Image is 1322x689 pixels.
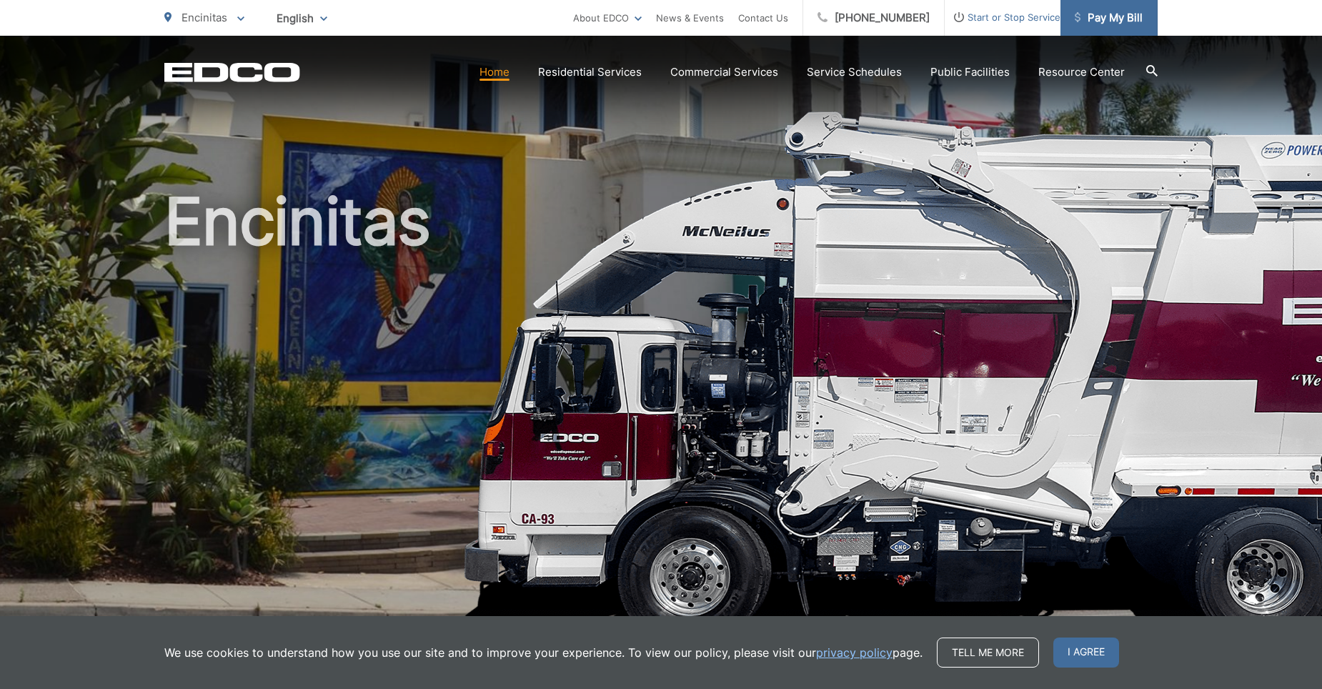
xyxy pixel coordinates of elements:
[816,644,893,661] a: privacy policy
[538,64,642,81] a: Residential Services
[807,64,902,81] a: Service Schedules
[479,64,510,81] a: Home
[1075,9,1143,26] span: Pay My Bill
[164,644,923,661] p: We use cookies to understand how you use our site and to improve your experience. To view our pol...
[937,638,1039,668] a: Tell me more
[164,186,1158,638] h1: Encinitas
[1053,638,1119,668] span: I agree
[930,64,1010,81] a: Public Facilities
[182,11,227,24] span: Encinitas
[266,6,338,31] span: English
[656,9,724,26] a: News & Events
[670,64,778,81] a: Commercial Services
[738,9,788,26] a: Contact Us
[164,62,300,82] a: EDCD logo. Return to the homepage.
[1038,64,1125,81] a: Resource Center
[573,9,642,26] a: About EDCO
